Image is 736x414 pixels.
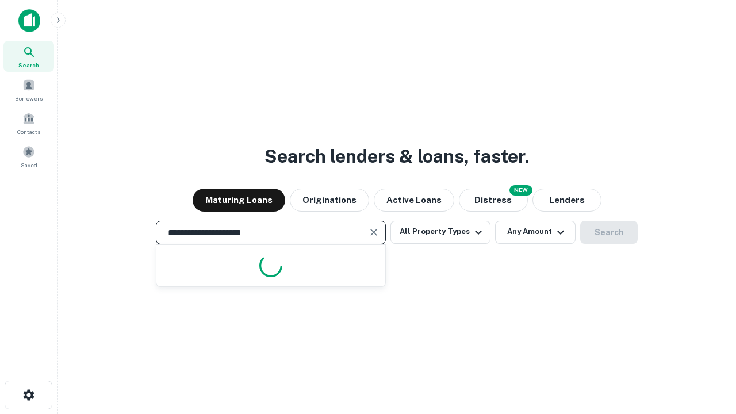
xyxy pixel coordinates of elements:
button: Active Loans [374,189,454,212]
iframe: Chat Widget [678,322,736,377]
button: Any Amount [495,221,576,244]
button: Search distressed loans with lien and other non-mortgage details. [459,189,528,212]
img: capitalize-icon.png [18,9,40,32]
span: Borrowers [15,94,43,103]
button: All Property Types [390,221,490,244]
span: Search [18,60,39,70]
button: Maturing Loans [193,189,285,212]
span: Contacts [17,127,40,136]
button: Lenders [532,189,601,212]
button: Clear [366,224,382,240]
h3: Search lenders & loans, faster. [264,143,529,170]
div: NEW [509,185,532,195]
a: Saved [3,141,54,172]
button: Originations [290,189,369,212]
a: Contacts [3,108,54,139]
a: Borrowers [3,74,54,105]
a: Search [3,41,54,72]
span: Saved [21,160,37,170]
